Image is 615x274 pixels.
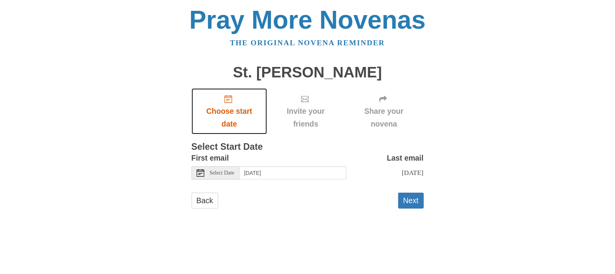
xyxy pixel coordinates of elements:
[398,193,424,209] button: Next
[387,152,424,164] label: Last email
[344,88,424,134] div: Click "Next" to confirm your start date first.
[192,193,218,209] a: Back
[267,88,344,134] div: Click "Next" to confirm your start date first.
[192,88,267,134] a: Choose start date
[275,105,336,130] span: Invite your friends
[189,5,426,34] a: Pray More Novenas
[352,105,416,130] span: Share your novena
[192,64,424,81] h1: St. [PERSON_NAME]
[210,170,235,176] span: Select Date
[230,39,385,47] a: The original novena reminder
[199,105,260,130] span: Choose start date
[192,142,424,152] h3: Select Start Date
[192,152,229,164] label: First email
[402,169,423,176] span: [DATE]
